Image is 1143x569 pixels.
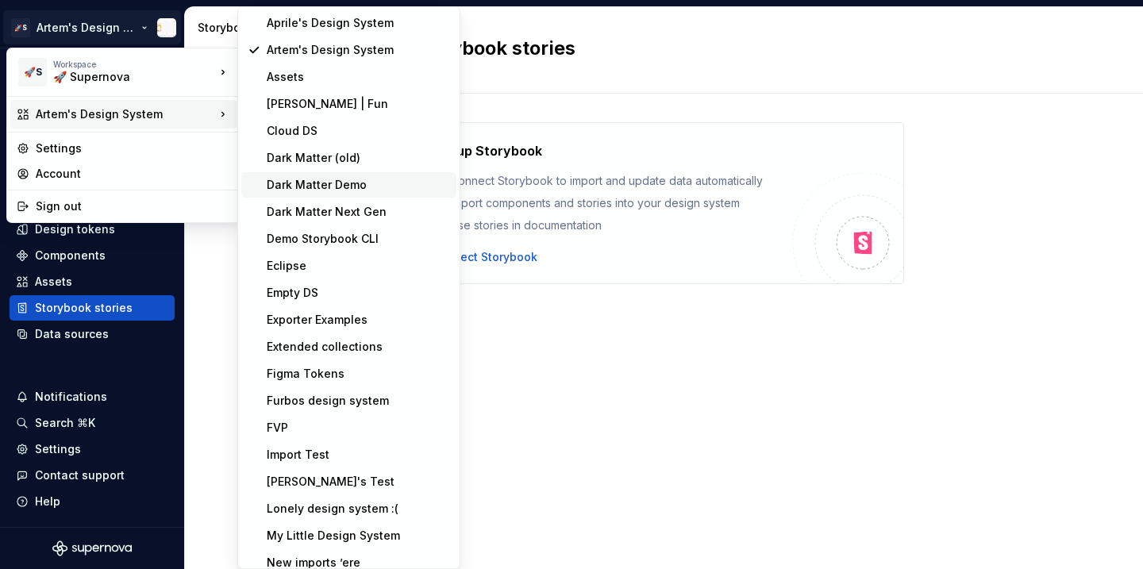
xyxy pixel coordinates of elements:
div: Figma Tokens [267,366,450,382]
div: Settings [36,140,231,156]
div: Workspace [53,60,215,69]
div: [PERSON_NAME] | Fun [267,96,450,112]
div: [PERSON_NAME]'s Test [267,474,450,490]
div: Aprile's Design System [267,15,450,31]
div: Eclipse [267,258,450,274]
div: 🚀 Supernova [53,69,188,85]
div: My Little Design System [267,528,450,544]
div: Furbos design system [267,393,450,409]
div: Dark Matter Next Gen [267,204,450,220]
div: Artem's Design System [267,42,450,58]
div: Assets [267,69,450,85]
div: Empty DS [267,285,450,301]
div: Dark Matter (old) [267,150,450,166]
div: Dark Matter Demo [267,177,450,193]
div: Import Test [267,447,450,463]
div: 🚀S [18,58,47,87]
div: Cloud DS [267,123,450,139]
div: Lonely design system :( [267,501,450,517]
div: Artem's Design System [36,106,215,122]
div: Account [36,166,231,182]
div: Extended collections [267,339,450,355]
div: Demo Storybook CLI [267,231,450,247]
div: Exporter Examples [267,312,450,328]
div: FVP [267,420,450,436]
div: Sign out [36,198,231,214]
